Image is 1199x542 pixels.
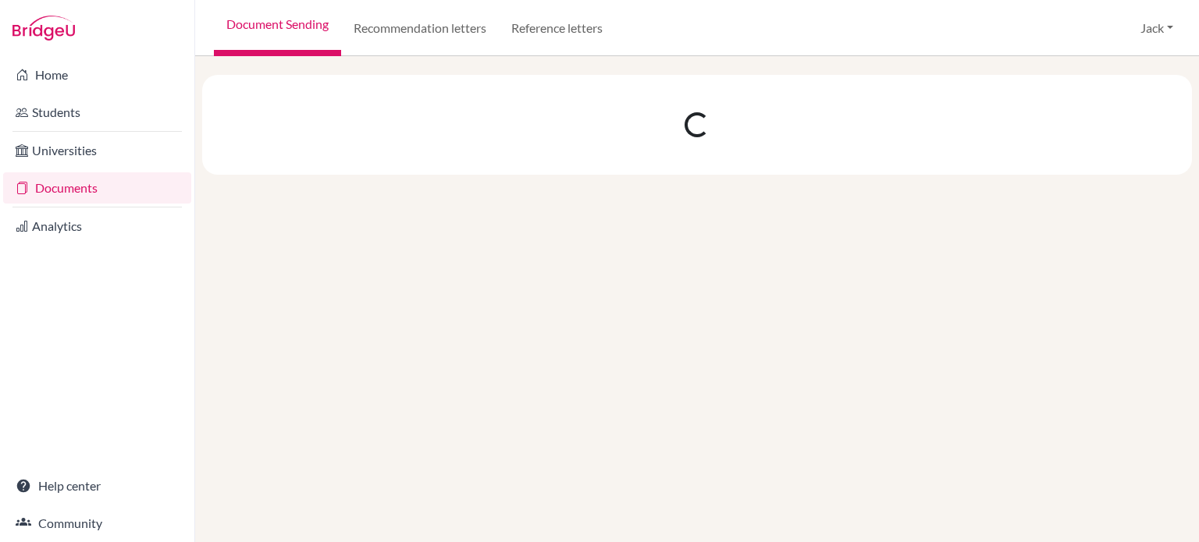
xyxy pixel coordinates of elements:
[1133,13,1180,43] button: Jack
[3,97,191,128] a: Students
[12,16,75,41] img: Bridge-U
[3,470,191,501] a: Help center
[3,172,191,204] a: Documents
[3,508,191,539] a: Community
[3,59,191,90] a: Home
[3,135,191,166] a: Universities
[3,211,191,242] a: Analytics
